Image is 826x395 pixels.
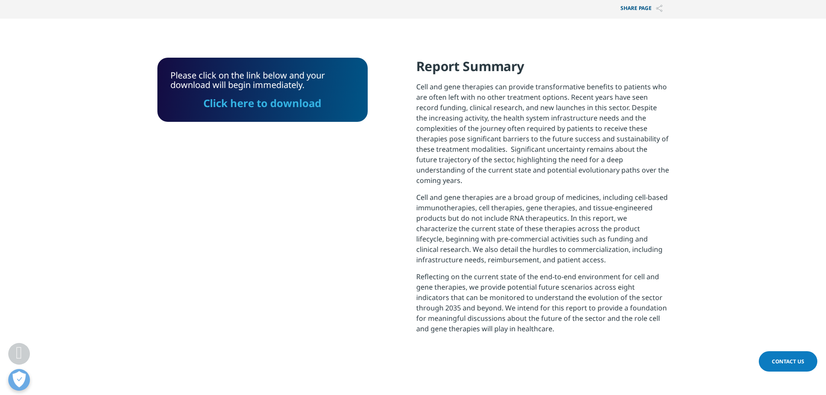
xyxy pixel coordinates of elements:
p: Reflecting on the current state of the end-to-end environment for cell and gene therapies, we pro... [416,271,669,340]
a: Contact Us [759,351,817,372]
button: 개방형 기본 설정 [8,369,30,391]
a: Click here to download [203,96,321,110]
img: Share PAGE [656,5,663,12]
span: Contact Us [772,358,804,365]
div: Please click on the link below and your download will begin immediately. [170,71,355,109]
p: Cell and gene therapies are a broad group of medicines, including cell-based immunotherapies, cel... [416,192,669,271]
h4: Report Summary [416,58,669,82]
p: Cell and gene therapies can provide transformative benefits to patients who are often left with n... [416,82,669,192]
